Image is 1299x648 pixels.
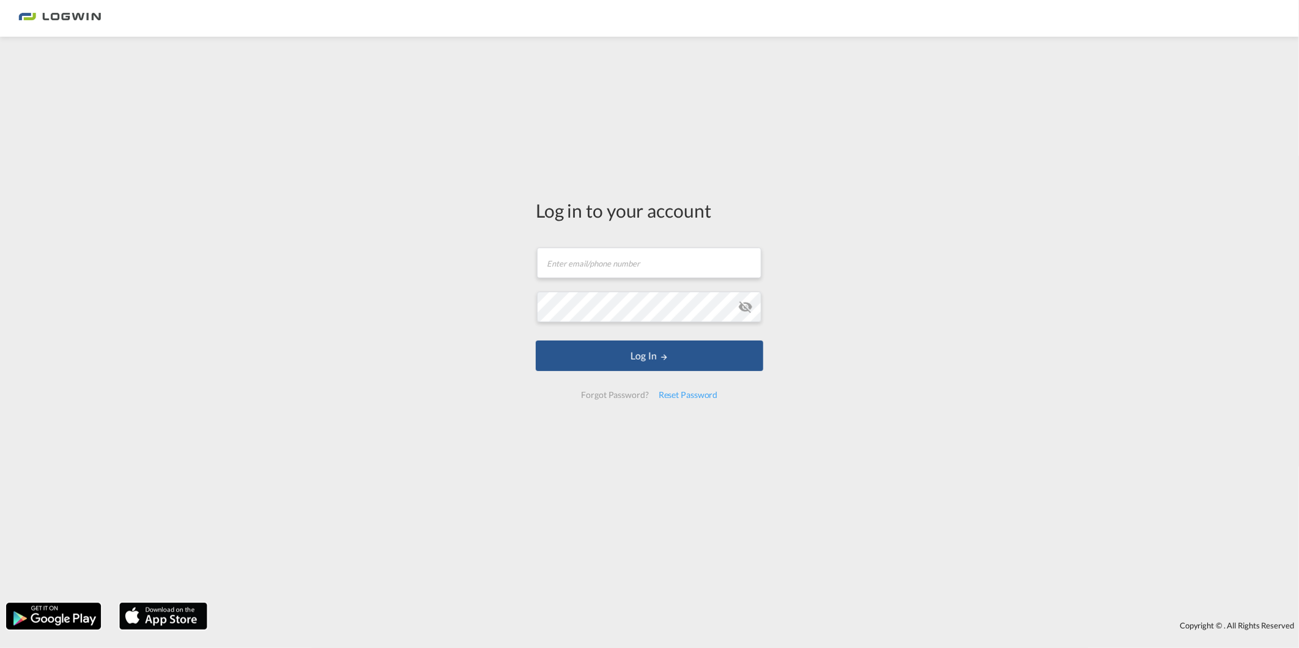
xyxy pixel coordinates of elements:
md-icon: icon-eye-off [738,300,753,314]
img: 2761ae10d95411efa20a1f5e0282d2d7.png [18,5,101,32]
div: Reset Password [654,384,723,406]
div: Log in to your account [536,197,763,223]
div: Copyright © . All Rights Reserved [213,615,1299,636]
button: LOGIN [536,341,763,371]
img: google.png [5,602,102,631]
img: apple.png [118,602,209,631]
input: Enter email/phone number [537,248,761,278]
div: Forgot Password? [576,384,653,406]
